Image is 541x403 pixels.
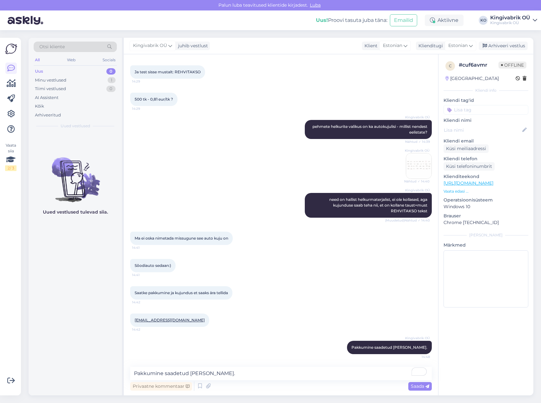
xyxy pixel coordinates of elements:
span: Saada [411,383,429,389]
p: Windows 10 [444,203,528,210]
span: Ja test sisse mustalt: REHVITAKSO [135,69,201,74]
span: Saatke pakkumine ja kujundus et saaks ära tellida [135,290,228,295]
span: 14:42 [132,327,156,332]
div: Kingivabrik OÜ [490,20,530,25]
p: Kliendi email [444,138,528,144]
div: All [34,56,41,64]
p: Operatsioonisüsteem [444,197,528,203]
span: Offline [498,62,526,69]
input: Lisa tag [444,105,528,115]
div: Uus [35,68,43,75]
span: Ma ei oska nimetada missugune see auto kuju on [135,236,228,241]
span: Kingivabrik OÜ [133,42,167,49]
div: 0 [106,68,116,75]
div: Minu vestlused [35,77,66,83]
img: No chats [29,146,122,203]
p: Kliendi tag'id [444,97,528,104]
div: Proovi tasuta juba täna: [316,17,387,24]
div: Socials [101,56,117,64]
p: Chrome [TECHNICAL_ID] [444,219,528,226]
span: Otsi kliente [39,43,65,50]
div: # cuf6avmr [459,61,498,69]
span: Sõodiauto sedaan:) [135,263,171,268]
a: Kingivabrik OÜKingivabrik OÜ [490,15,537,25]
p: Kliendi nimi [444,117,528,124]
div: Privaatne kommentaar [130,382,192,391]
div: Kliendi info [444,88,528,93]
button: Emailid [390,14,417,26]
span: 14:29 [132,106,156,111]
span: Luba [308,2,323,8]
span: Kingivabrik OÜ [405,115,430,120]
span: (Muudetud) Nähtud ✓ 14:40 [385,218,430,223]
span: 14:42 [132,300,156,305]
span: Kingivabrik OÜ [405,188,430,193]
div: 0 [106,86,116,92]
div: [GEOGRAPHIC_DATA] [445,75,499,82]
p: Klienditeekond [444,173,528,180]
input: Lisa nimi [444,127,521,134]
div: Arhiveeritud [35,112,61,118]
div: Arhiveeri vestlus [479,42,528,50]
span: 14:41 [132,245,156,250]
div: Kingivabrik OÜ [490,15,530,20]
span: Nähtud ✓ 14:39 [405,139,430,144]
b: Uus! [316,17,328,23]
span: Nähtud ✓ 14:40 [404,179,430,184]
div: 2 / 3 [5,165,17,171]
div: Tiimi vestlused [35,86,66,92]
p: Uued vestlused tulevad siia. [43,209,108,215]
span: Uued vestlused [61,123,90,129]
div: AI Assistent [35,95,58,101]
p: Kliendi telefon [444,155,528,162]
div: Kõik [35,103,44,109]
span: Kingivabrik OÜ [405,336,430,340]
div: Klienditugi [416,43,443,49]
span: 500 tk - 0,81 eur/tk ? [135,97,173,102]
div: Klient [362,43,377,49]
div: [PERSON_NAME] [444,232,528,238]
span: c [449,63,452,68]
p: Vaata edasi ... [444,188,528,194]
span: 14:29 [132,79,156,84]
span: pehmete helkurite valikus on ka autokujulisi - millist nendest eelistate? [312,124,428,135]
img: Askly Logo [5,43,17,55]
p: Brauser [444,213,528,219]
div: Web [66,56,77,64]
div: Küsi meiliaadressi [444,144,489,153]
img: Attachment [406,153,431,179]
span: Estonian [383,42,402,49]
a: [URL][DOMAIN_NAME] [444,180,493,186]
span: Pakkumine saadetud [PERSON_NAME]. [351,345,427,350]
span: 14:41 [132,273,156,277]
div: KO [479,16,488,25]
div: Vaata siia [5,142,17,171]
div: Aktiivne [425,15,464,26]
span: 14:48 [406,354,430,359]
span: need on hallist helkurmaterjalist, ei ole kollased, aga kujunduse saab teha nii, et on kollane ta... [329,197,428,213]
span: Estonian [448,42,468,49]
textarea: To enrich screen reader interactions, please activate Accessibility in Grammarly extension settings [130,367,432,380]
span: Kingivabrik OÜ [405,148,430,153]
div: Küsi telefoninumbrit [444,162,495,171]
div: 1 [108,77,116,83]
p: Märkmed [444,242,528,248]
div: juhib vestlust [176,43,208,49]
a: [EMAIL_ADDRESS][DOMAIN_NAME] [135,318,205,322]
